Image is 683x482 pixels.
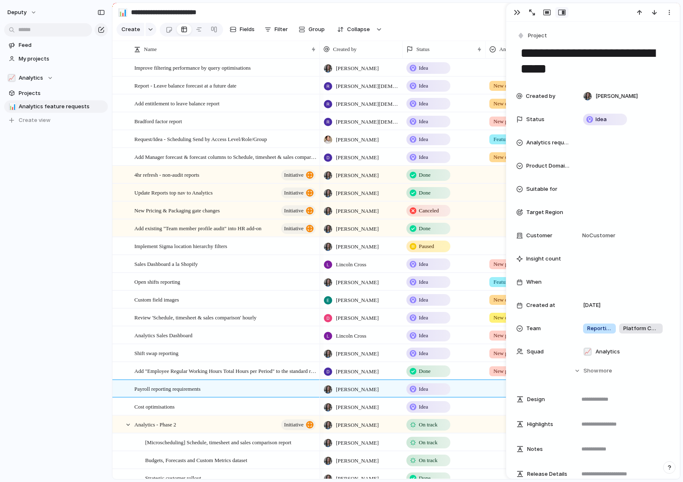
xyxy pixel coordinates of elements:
span: Idea [419,117,428,126]
button: Filter [261,23,291,36]
span: [PERSON_NAME][DEMOGRAPHIC_DATA] [336,82,399,90]
button: initiative [281,419,316,430]
span: New pre-built report [493,331,538,340]
span: [PERSON_NAME] [336,153,379,162]
span: When [526,278,542,286]
span: initiative [284,187,304,199]
span: Suitable for [526,185,557,193]
span: [PERSON_NAME] [595,92,638,100]
button: Project [515,30,549,42]
button: Collapse [332,23,374,36]
span: initiative [284,419,304,431]
span: Cost optimisations [134,402,175,411]
button: 📊 [7,102,16,111]
span: New pre-built report [493,367,538,375]
span: [Microscheduling] Schedule, timesheet and sales comparison report [145,437,292,447]
span: Analytics request type [526,139,569,147]
span: Analytics Sales Dashboard [134,330,192,340]
span: Lincoln Cross [336,260,366,269]
span: Idea [419,331,428,340]
span: My projects [19,55,105,63]
span: New data points [493,296,528,304]
button: Group [294,23,329,36]
span: [PERSON_NAME] [336,171,379,180]
button: initiative [281,205,316,216]
span: [PERSON_NAME] [336,243,379,251]
span: Idea [419,100,428,108]
span: Idea [419,82,428,90]
span: [PERSON_NAME] [336,207,379,215]
span: Budgets, Forecasts and Custom Metrics dataset [145,455,247,465]
span: Feature request [493,135,527,144]
span: Idea [419,278,428,286]
span: Product Domain Area [526,162,569,170]
span: Payroll reporting requirements [134,384,201,393]
span: Idea [419,385,428,393]
span: Done [419,367,430,375]
span: Idea [419,64,428,72]
button: Create [117,23,144,36]
span: [PERSON_NAME] [336,136,379,144]
span: initiative [284,169,304,181]
span: [PERSON_NAME] [336,439,379,447]
span: On track [419,456,438,465]
button: 📊 [116,6,129,19]
span: Feature request [493,278,527,286]
span: Add "Employee Regular Working Hours Total Hours per Period" to the standard report > Team Member ... [134,366,317,375]
button: initiative [281,187,316,198]
span: Platform Core [623,324,659,333]
span: [PERSON_NAME] [336,457,379,465]
span: New Pricing & Packaging gate changes [134,205,220,215]
span: Add entitlement to leave balance report [134,98,219,108]
span: deputy [7,8,27,17]
span: Add Manager forecast & forecast columns to Schedule, timesheet & sales comparison report [134,152,317,161]
span: [DATE] [583,301,600,309]
div: 📊 [118,7,127,18]
span: initiative [284,223,304,234]
span: Report - Leave balance forecast at a future date [134,80,236,90]
span: [PERSON_NAME] [336,225,379,233]
span: Created at [526,301,555,309]
button: initiative [281,223,316,234]
span: Review 'Schedule, timesheet & sales comparison' hourly [134,312,257,322]
span: New data points [493,100,528,108]
a: 📊Analytics feature requests [4,100,108,113]
span: Update Reports top nav to Analytics [134,187,213,197]
span: Reporting [587,324,612,333]
span: [PERSON_NAME] [336,403,379,411]
div: 📈 [7,74,16,82]
span: [PERSON_NAME][DEMOGRAPHIC_DATA] [336,118,399,126]
span: [PERSON_NAME] [336,368,379,376]
span: Notes [527,445,543,453]
span: [PERSON_NAME] [336,421,379,429]
span: Highlights [527,420,553,428]
span: Canceled [419,207,439,215]
span: Add existing "Team member profile audit" into HR add-on [134,223,261,233]
span: [PERSON_NAME] [336,350,379,358]
span: [PERSON_NAME] [336,296,379,304]
span: Analytics - Phase 2 [134,419,176,429]
span: Idea [419,296,428,304]
button: Create view [4,114,108,127]
span: Customer [526,231,552,240]
span: Projects [19,89,105,97]
span: Idea [419,153,428,161]
span: [PERSON_NAME] [336,64,379,73]
span: Bradford factor report [134,116,182,126]
span: Create [122,25,140,34]
a: Projects [4,87,108,100]
span: Idea [419,314,428,322]
span: Improve filtering performance by query optimisations [134,63,251,72]
span: On track [419,438,438,447]
span: New pre-built report [493,349,538,358]
span: Idea [595,115,607,124]
span: [PERSON_NAME] [336,278,379,287]
span: Squad [527,348,544,356]
span: Show [583,367,598,375]
span: Collapse [347,25,370,34]
span: Analytics [595,348,620,356]
button: deputy [4,6,41,19]
span: On track [419,421,438,429]
span: Fields [240,25,255,34]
